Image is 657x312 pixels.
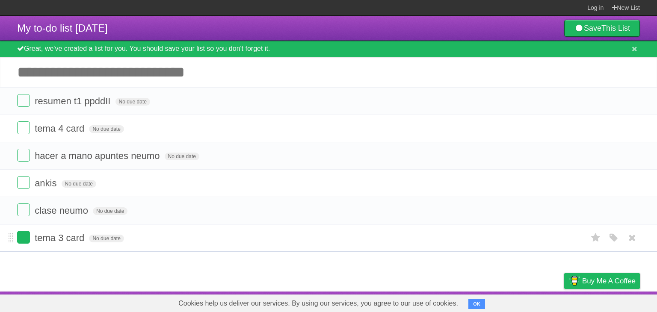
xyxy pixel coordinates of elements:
span: Buy me a coffee [582,274,636,288]
span: tema 3 card [35,233,86,243]
span: No due date [62,180,96,188]
span: tema 4 card [35,123,86,134]
span: No due date [165,153,199,160]
label: Done [17,149,30,162]
b: This List [601,24,630,32]
label: Done [17,203,30,216]
span: No due date [93,207,127,215]
label: Star task [588,231,604,245]
a: Privacy [553,294,575,310]
label: Done [17,176,30,189]
span: clase neumo [35,205,90,216]
span: resumen t1 ppddII [35,96,112,106]
label: Done [17,94,30,107]
a: Buy me a coffee [564,273,640,289]
span: hacer a mano apuntes neumo [35,150,162,161]
span: Cookies help us deliver our services. By using our services, you agree to our use of cookies. [170,295,467,312]
a: Suggest a feature [586,294,640,310]
label: Done [17,121,30,134]
label: Done [17,231,30,244]
a: Developers [479,294,513,310]
span: My to-do list [DATE] [17,22,108,34]
button: OK [468,299,485,309]
span: No due date [89,235,124,242]
span: ankis [35,178,59,188]
a: About [450,294,468,310]
img: Buy me a coffee [568,274,580,288]
span: No due date [89,125,124,133]
span: No due date [115,98,150,106]
a: Terms [524,294,543,310]
a: SaveThis List [564,20,640,37]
